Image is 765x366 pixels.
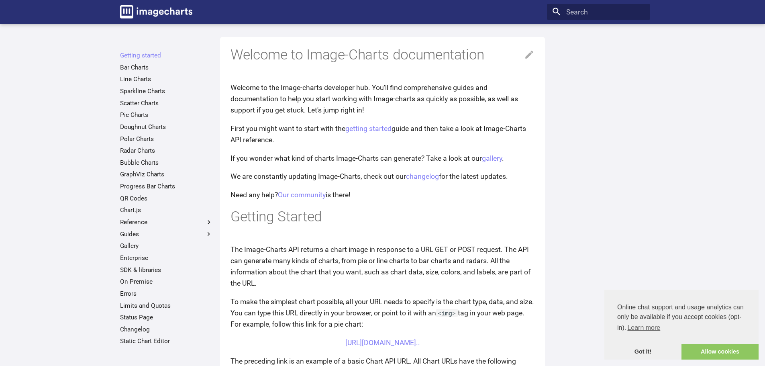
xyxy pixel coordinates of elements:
a: Polar Charts [120,135,213,143]
a: Gallery [120,242,213,250]
p: To make the simplest chart possible, all your URL needs to specify is the chart type, data, and s... [231,296,534,330]
a: learn more about cookies [626,322,661,334]
a: Line Charts [120,75,213,83]
label: Reference [120,218,213,226]
a: Errors [120,290,213,298]
a: Progress Bar Charts [120,182,213,190]
a: Status Page [120,313,213,321]
a: QR Codes [120,194,213,202]
p: Welcome to the Image-charts developer hub. You'll find comprehensive guides and documentation to ... [231,82,534,116]
a: Pie Charts [120,111,213,119]
a: getting started [345,125,392,133]
a: Sparkline Charts [120,87,213,95]
p: First you might want to start with the guide and then take a look at Image-Charts API reference. [231,123,534,145]
p: We are constantly updating Image-Charts, check out our for the latest updates. [231,171,534,182]
a: Bar Charts [120,63,213,72]
a: dismiss cookie message [604,344,681,360]
a: Doughnut Charts [120,123,213,131]
a: Limits and Quotas [120,302,213,310]
a: Image-Charts documentation [116,2,196,22]
a: Radar Charts [120,147,213,155]
a: Static Chart Editor [120,337,213,345]
a: gallery [482,154,502,162]
a: Our community [278,191,326,199]
input: Search [547,4,650,20]
a: Enterprise [120,254,213,262]
a: Chart.js [120,206,213,214]
a: SDK & libraries [120,266,213,274]
p: If you wonder what kind of charts Image-Charts can generate? Take a look at our . [231,153,534,164]
a: allow cookies [681,344,759,360]
a: Scatter Charts [120,99,213,107]
a: GraphViz Charts [120,170,213,178]
h1: Getting Started [231,208,534,226]
a: Changelog [120,325,213,333]
a: changelog [406,172,439,180]
p: Need any help? is there! [231,189,534,200]
a: Getting started [120,51,213,59]
a: [URL][DOMAIN_NAME].. [345,339,420,347]
div: cookieconsent [604,290,759,360]
a: Bubble Charts [120,159,213,167]
img: logo [120,5,192,18]
a: On Premise [120,278,213,286]
span: Online chat support and usage analytics can only be available if you accept cookies (opt-in). [617,303,746,334]
code: <img> [436,309,458,317]
p: The Image-Charts API returns a chart image in response to a URL GET or POST request. The API can ... [231,244,534,289]
h1: Welcome to Image-Charts documentation [231,46,534,64]
label: Guides [120,230,213,238]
